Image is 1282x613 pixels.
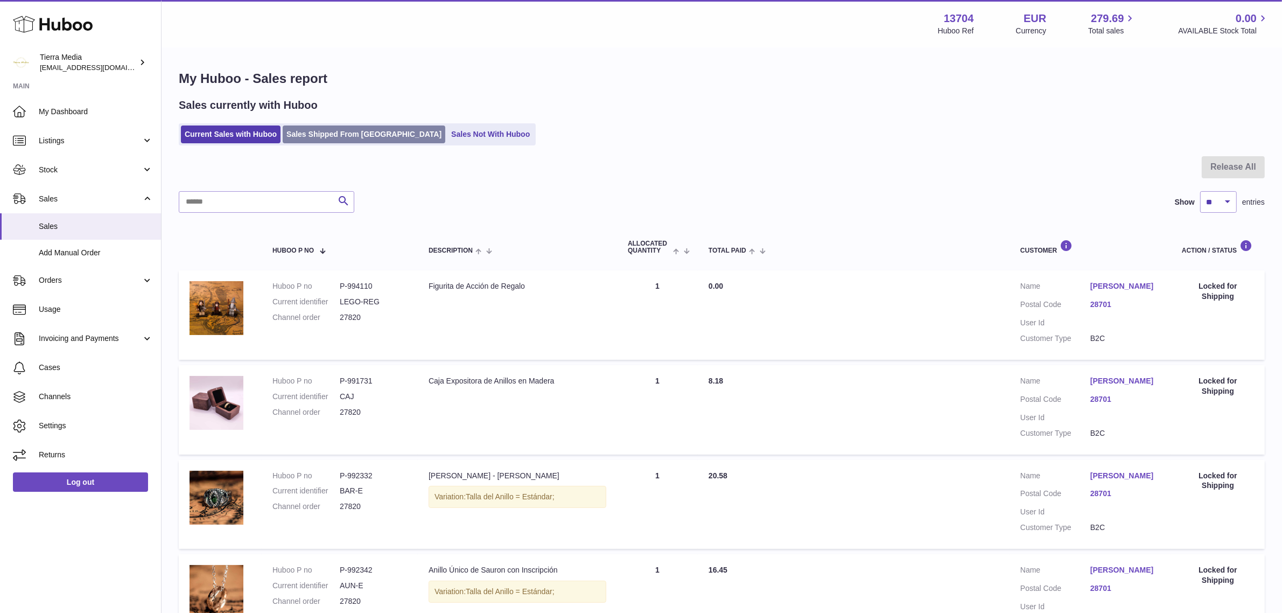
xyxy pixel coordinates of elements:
[628,240,670,254] span: ALLOCATED Quantity
[429,281,606,291] div: Figurita de Acción de Regalo
[709,282,723,290] span: 0.00
[1091,11,1124,26] span: 279.69
[429,471,606,481] div: [PERSON_NAME] - [PERSON_NAME]
[1090,394,1160,405] a: 28701
[283,126,445,143] a: Sales Shipped From [GEOGRAPHIC_DATA]
[1242,197,1265,207] span: entries
[1020,428,1090,438] dt: Customer Type
[39,333,142,344] span: Invoicing and Payments
[1182,471,1254,491] div: Locked for Shipping
[272,581,340,591] dt: Current identifier
[340,281,407,291] dd: P-994110
[1090,471,1160,481] a: [PERSON_NAME]
[340,581,407,591] dd: AUN-E
[39,165,142,175] span: Stock
[1090,299,1160,310] a: 28701
[1088,26,1136,36] span: Total sales
[1090,489,1160,499] a: 28701
[272,565,340,575] dt: Huboo P no
[1020,281,1090,294] dt: Name
[617,365,698,455] td: 1
[617,460,698,549] td: 1
[1090,565,1160,575] a: [PERSON_NAME]
[1182,240,1254,254] div: Action / Status
[272,596,340,607] dt: Channel order
[13,472,148,492] a: Log out
[429,376,606,386] div: Caja Expositora de Anillos en Madera
[1020,394,1090,407] dt: Postal Code
[1020,299,1090,312] dt: Postal Code
[1020,523,1090,533] dt: Customer Type
[190,376,243,430] img: cajita-madera-3.jpg
[190,281,243,335] img: lego-aragorn-frodo-gandalf.jpg
[272,376,340,386] dt: Huboo P no
[272,281,340,291] dt: Huboo P no
[340,392,407,402] dd: CAJ
[179,98,318,113] h2: Sales currently with Huboo
[1090,376,1160,386] a: [PERSON_NAME]
[39,194,142,204] span: Sales
[340,565,407,575] dd: P-992342
[617,270,698,360] td: 1
[429,247,473,254] span: Description
[1020,507,1090,517] dt: User Id
[272,501,340,512] dt: Channel order
[190,471,243,525] img: anillo-barahir-acero-13.jpg
[13,54,29,71] img: internalAdmin-13704@internal.huboo.com
[709,247,746,254] span: Total paid
[272,407,340,417] dt: Channel order
[709,471,727,480] span: 20.58
[340,486,407,496] dd: BAR-E
[1024,11,1046,26] strong: EUR
[340,376,407,386] dd: P-991731
[1090,583,1160,594] a: 28701
[272,297,340,307] dt: Current identifier
[340,596,407,607] dd: 27820
[1178,11,1269,36] a: 0.00 AVAILABLE Stock Total
[40,63,158,72] span: [EMAIL_ADDRESS][DOMAIN_NAME]
[39,136,142,146] span: Listings
[1020,602,1090,612] dt: User Id
[938,26,974,36] div: Huboo Ref
[429,565,606,575] div: Anillo Único de Sauron con Inscripción
[1020,413,1090,423] dt: User Id
[39,304,153,315] span: Usage
[1020,489,1090,501] dt: Postal Code
[1090,523,1160,533] dd: B2C
[1182,281,1254,302] div: Locked for Shipping
[272,486,340,496] dt: Current identifier
[39,221,153,232] span: Sales
[1020,583,1090,596] dt: Postal Code
[1020,471,1090,484] dt: Name
[466,587,555,596] span: Talla del Anillo = Estándar;
[39,363,153,373] span: Cases
[429,581,606,603] div: Variation:
[340,501,407,512] dd: 27820
[429,486,606,508] div: Variation:
[1175,197,1195,207] label: Show
[1090,333,1160,344] dd: B2C
[1020,333,1090,344] dt: Customer Type
[39,275,142,285] span: Orders
[39,450,153,460] span: Returns
[447,126,534,143] a: Sales Not With Huboo
[1020,240,1160,254] div: Customer
[1016,26,1047,36] div: Currency
[1020,565,1090,578] dt: Name
[1020,318,1090,328] dt: User Id
[1020,376,1090,389] dt: Name
[340,407,407,417] dd: 27820
[1182,376,1254,396] div: Locked for Shipping
[340,312,407,323] dd: 27820
[39,107,153,117] span: My Dashboard
[709,566,727,574] span: 16.45
[1088,11,1136,36] a: 279.69 Total sales
[709,377,723,385] span: 8.18
[272,471,340,481] dt: Huboo P no
[181,126,281,143] a: Current Sales with Huboo
[1236,11,1257,26] span: 0.00
[1182,565,1254,586] div: Locked for Shipping
[272,312,340,323] dt: Channel order
[466,492,555,501] span: Talla del Anillo = Estándar;
[39,421,153,431] span: Settings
